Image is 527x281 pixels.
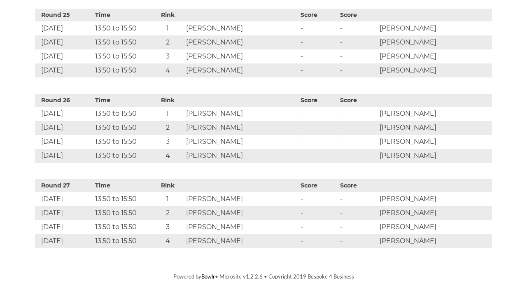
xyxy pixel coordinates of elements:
td: 3 [151,220,184,234]
td: 3 [151,135,184,149]
td: [DATE] [35,135,93,149]
td: 13:50 to 15:50 [93,149,151,163]
td: - [338,220,378,234]
td: - [338,49,378,63]
td: 3 [151,49,184,63]
td: 13:50 to 15:50 [93,206,151,220]
th: Time [93,94,151,107]
td: [DATE] [35,35,93,49]
td: - [298,35,338,49]
td: 13:50 to 15:50 [93,35,151,49]
td: [DATE] [35,121,93,135]
td: 13:50 to 15:50 [93,107,151,121]
td: 4 [151,234,184,248]
td: - [338,149,378,163]
td: 13:50 to 15:50 [93,135,151,149]
th: Score [298,179,338,192]
td: [PERSON_NAME] [184,21,298,35]
th: Score [298,9,338,21]
td: [DATE] [35,206,93,220]
td: 4 [151,63,184,77]
td: - [338,192,378,206]
td: [PERSON_NAME] [378,234,492,248]
td: [PERSON_NAME] [184,63,298,77]
a: Bowlr [201,273,215,280]
td: 13:50 to 15:50 [93,49,151,63]
td: [PERSON_NAME] [378,63,492,77]
td: 1 [151,107,184,121]
td: [PERSON_NAME] [378,192,492,206]
th: Score [338,9,378,21]
td: [DATE] [35,49,93,63]
td: 2 [151,121,184,135]
td: - [298,234,338,248]
td: - [338,121,378,135]
th: Round 27 [35,179,93,192]
th: Time [93,9,151,21]
td: - [298,149,338,163]
td: 1 [151,192,184,206]
td: [DATE] [35,220,93,234]
td: - [298,21,338,35]
td: [PERSON_NAME] [184,220,298,234]
td: [PERSON_NAME] [184,35,298,49]
td: 1 [151,21,184,35]
td: 13:50 to 15:50 [93,121,151,135]
td: [PERSON_NAME] [378,49,492,63]
td: [PERSON_NAME] [378,107,492,121]
td: [PERSON_NAME] [184,121,298,135]
td: - [338,63,378,77]
td: [PERSON_NAME] [378,206,492,220]
td: [PERSON_NAME] [378,149,492,163]
td: [PERSON_NAME] [184,206,298,220]
th: Score [338,179,378,192]
th: Time [93,179,151,192]
td: - [298,121,338,135]
td: [DATE] [35,107,93,121]
td: - [338,135,378,149]
td: [DATE] [35,149,93,163]
td: - [298,206,338,220]
th: Rink [151,179,184,192]
td: [PERSON_NAME] [184,49,298,63]
td: [DATE] [35,192,93,206]
td: [PERSON_NAME] [184,149,298,163]
td: - [298,135,338,149]
td: - [338,35,378,49]
td: - [298,49,338,63]
td: - [338,206,378,220]
td: 13:50 to 15:50 [93,63,151,77]
td: [PERSON_NAME] [378,220,492,234]
td: [PERSON_NAME] [184,135,298,149]
td: [DATE] [35,63,93,77]
th: Score [298,94,338,107]
td: 13:50 to 15:50 [93,192,151,206]
td: - [298,220,338,234]
td: - [298,192,338,206]
td: [PERSON_NAME] [184,107,298,121]
td: [PERSON_NAME] [378,21,492,35]
th: Rink [151,9,184,21]
th: Rink [151,94,184,107]
td: 2 [151,35,184,49]
span: Powered by • Microsite v1.2.2.6 • Copyright 2019 Bespoke 4 Business [173,273,354,280]
td: - [298,63,338,77]
td: 13:50 to 15:50 [93,234,151,248]
th: Round 25 [35,9,93,21]
td: 13:50 to 15:50 [93,21,151,35]
td: 13:50 to 15:50 [93,220,151,234]
td: - [338,21,378,35]
th: Round 26 [35,94,93,107]
td: - [298,107,338,121]
th: Score [338,94,378,107]
td: 2 [151,206,184,220]
td: [PERSON_NAME] [378,121,492,135]
td: [PERSON_NAME] [378,35,492,49]
td: [DATE] [35,234,93,248]
td: [PERSON_NAME] [378,135,492,149]
td: - [338,234,378,248]
td: 4 [151,149,184,163]
td: [PERSON_NAME] [184,192,298,206]
td: [DATE] [35,21,93,35]
td: [PERSON_NAME] [184,234,298,248]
